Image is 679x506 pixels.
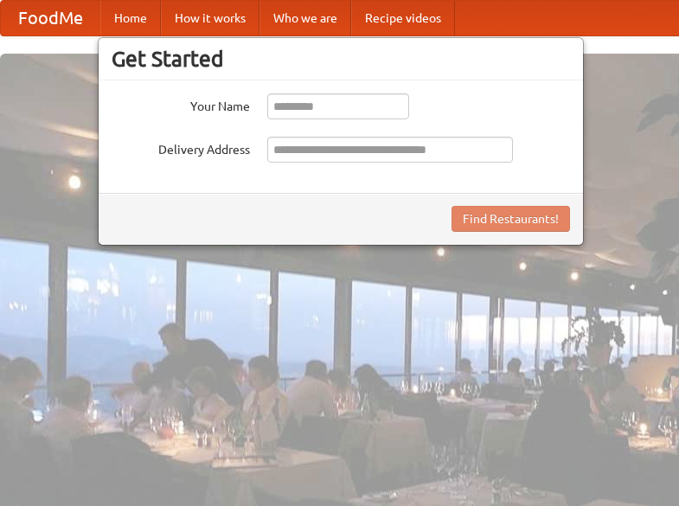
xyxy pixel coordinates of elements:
[452,206,570,232] button: Find Restaurants!
[112,46,570,72] h3: Get Started
[1,1,100,35] a: FoodMe
[351,1,455,35] a: Recipe videos
[112,137,250,158] label: Delivery Address
[112,93,250,115] label: Your Name
[100,1,161,35] a: Home
[161,1,259,35] a: How it works
[259,1,351,35] a: Who we are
